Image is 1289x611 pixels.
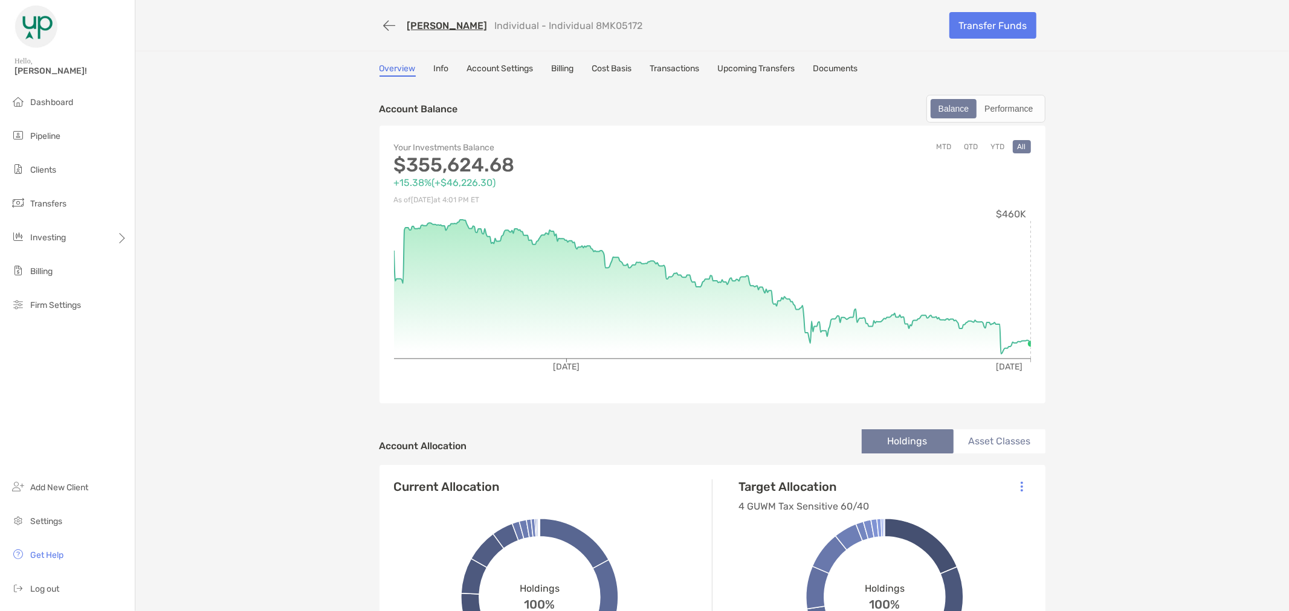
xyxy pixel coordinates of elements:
[11,229,25,244] img: investing icon
[11,297,25,312] img: firm-settings icon
[467,63,534,77] a: Account Settings
[434,63,449,77] a: Info
[11,513,25,528] img: settings icon
[30,550,63,560] span: Get Help
[11,128,25,142] img: pipeline icon
[932,140,957,153] button: MTD
[30,199,66,209] span: Transfers
[495,20,643,31] p: Individual - Individual 8MK05172
[394,479,500,494] h4: Current Allocation
[718,63,795,77] a: Upcoming Transfers
[960,140,983,153] button: QTD
[394,193,712,208] p: As of [DATE] at 4:01 PM ET
[949,12,1036,39] a: Transfer Funds
[865,583,905,594] span: Holdings
[954,429,1045,453] li: Asset Classes
[407,20,488,31] a: [PERSON_NAME]
[592,63,632,77] a: Cost Basis
[394,158,712,173] p: $355,624.68
[30,584,59,594] span: Log out
[1021,481,1023,492] img: Icon List Menu
[739,499,870,514] p: 4 GUWM Tax Sensitive 60/40
[1013,140,1031,153] button: All
[553,362,580,372] tspan: [DATE]
[15,66,128,76] span: [PERSON_NAME]!
[520,583,560,594] span: Holdings
[650,63,700,77] a: Transactions
[11,547,25,561] img: get-help icon
[739,479,870,494] h4: Target Allocation
[30,97,73,107] span: Dashboard
[11,196,25,210] img: transfers icon
[11,263,25,278] img: billing icon
[380,440,467,452] h4: Account Allocation
[380,63,416,77] a: Overview
[394,140,712,155] p: Your Investments Balance
[11,479,25,494] img: add_new_client icon
[986,140,1010,153] button: YTD
[30,165,56,175] span: Clients
[30,232,66,243] span: Investing
[932,100,976,117] div: Balance
[813,63,858,77] a: Documents
[996,208,1026,220] tspan: $460K
[30,300,81,310] span: Firm Settings
[394,175,712,190] p: +15.38% ( +$46,226.30 )
[11,581,25,595] img: logout icon
[552,63,574,77] a: Billing
[30,516,62,526] span: Settings
[30,482,88,493] span: Add New Client
[11,94,25,109] img: dashboard icon
[862,429,954,453] li: Holdings
[926,95,1045,123] div: segmented control
[996,362,1022,372] tspan: [DATE]
[30,131,60,141] span: Pipeline
[978,100,1039,117] div: Performance
[15,5,58,48] img: Zoe Logo
[380,101,458,117] p: Account Balance
[30,266,53,277] span: Billing
[11,162,25,176] img: clients icon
